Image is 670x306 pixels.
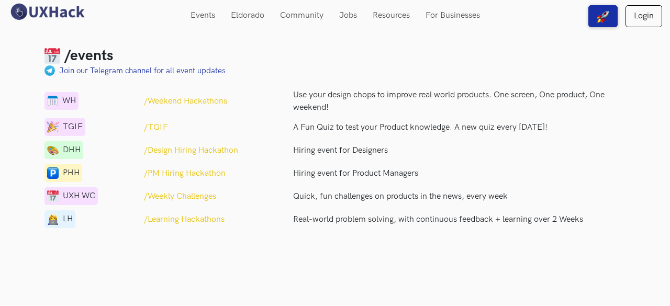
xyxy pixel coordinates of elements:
[331,5,365,26] a: Jobs
[63,167,80,179] span: PHH
[44,65,55,76] img: palette
[64,47,113,65] h3: /events
[223,5,272,26] a: Eldorado
[47,144,59,156] img: telegram
[47,95,58,107] img: calendar-1
[626,5,662,27] a: Login
[293,89,626,114] p: Use your design chops to improve real world products. One screen, One product, One weekend!
[272,5,331,26] a: Community
[44,172,82,182] a: parkingPHH
[8,3,86,21] img: UXHack logo
[365,5,418,26] a: Resources
[418,5,488,26] a: For Businesses
[144,213,225,226] a: /Learning Hackathons
[47,190,59,202] img: calendar-1
[63,144,81,156] span: DHH
[144,121,168,134] a: /TGIF
[293,144,626,157] a: Hiring event for Designers
[144,190,216,203] a: /Weekly Challenges
[44,48,60,64] img: Calendar
[293,213,626,226] p: Real-world problem solving, with continuous feedback + learning over 2 Weeks
[183,5,223,26] a: Events
[47,167,59,179] img: parking
[47,213,59,225] img: lady
[62,95,76,107] span: WH
[597,10,609,23] img: rocket
[293,167,626,180] a: Hiring event for Product Managers
[144,95,227,108] a: /Weekend Hackathons
[144,144,238,157] a: /Design Hiring Hackathon
[63,190,95,202] span: UXH WC
[47,121,59,133] img: calendar-1
[293,190,626,203] p: Quick, fun challenges on products in the news, every week
[63,213,73,225] span: LH
[44,149,83,158] a: telegramDHH
[293,121,626,134] p: A Fun Quiz to test your Product knowledge. A new quiz every [DATE]!
[144,167,226,180] a: /PM Hiring Hackathon
[63,121,83,133] span: TGIF
[59,65,226,77] a: Join our Telegram channel for all event updates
